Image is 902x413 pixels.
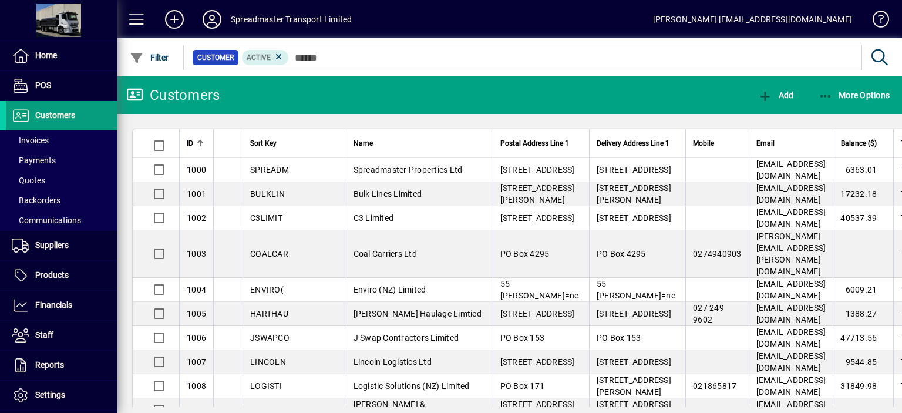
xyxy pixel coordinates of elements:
a: Home [6,41,117,70]
td: 40537.39 [833,206,893,230]
span: LOGISTI [250,381,282,391]
span: PO Box 171 [500,381,545,391]
span: 1005 [187,309,206,318]
div: [PERSON_NAME] [EMAIL_ADDRESS][DOMAIN_NAME] [653,10,852,29]
span: 021865817 [693,381,736,391]
td: 17232.18 [833,182,893,206]
span: ID [187,137,193,150]
a: Payments [6,150,117,170]
span: 1001 [187,189,206,199]
span: 55 [PERSON_NAME]=ne [597,279,675,300]
span: [EMAIL_ADDRESS][DOMAIN_NAME] [756,207,826,229]
a: Financials [6,291,117,320]
span: Delivery Address Line 1 [597,137,669,150]
mat-chip: Activation Status: Active [242,50,289,65]
span: POS [35,80,51,90]
span: 1000 [187,165,206,174]
span: [PERSON_NAME] Haulage Limtied [354,309,482,318]
span: J Swap Contractors Limited [354,333,459,343]
button: Filter [127,47,172,68]
span: [STREET_ADDRESS] [500,165,575,174]
span: 1008 [187,381,206,391]
span: COALCAR [250,249,288,258]
span: PO Box 4295 [500,249,550,258]
span: [EMAIL_ADDRESS][DOMAIN_NAME] [756,183,826,204]
span: Staff [35,330,53,340]
span: [EMAIL_ADDRESS][DOMAIN_NAME] [756,303,826,324]
span: 1002 [187,213,206,223]
span: Customer [197,52,234,63]
a: Reports [6,351,117,380]
span: ENVIRO( [250,285,284,294]
button: Add [156,9,193,30]
span: PO Box 4295 [597,249,646,258]
td: 1388.27 [833,302,893,326]
span: More Options [819,90,890,100]
span: HARTHAU [250,309,288,318]
span: [STREET_ADDRESS] [597,357,671,367]
span: [STREET_ADDRESS] [500,357,575,367]
a: Staff [6,321,117,350]
span: Invoices [12,136,49,145]
span: [STREET_ADDRESS] [597,165,671,174]
div: Email [756,137,826,150]
span: Customers [35,110,75,120]
span: LINCOLN [250,357,286,367]
span: C3 Limited [354,213,394,223]
span: [STREET_ADDRESS] [500,213,575,223]
span: [EMAIL_ADDRESS][DOMAIN_NAME] [756,279,826,300]
a: Invoices [6,130,117,150]
a: Knowledge Base [864,2,887,41]
button: More Options [816,85,893,106]
span: Logistic Solutions (NZ) Limited [354,381,470,391]
span: Postal Address Line 1 [500,137,569,150]
span: BULKLIN [250,189,285,199]
span: Balance ($) [841,137,877,150]
span: Payments [12,156,56,165]
span: Coal Carriers Ltd [354,249,417,258]
a: Suppliers [6,231,117,260]
span: Bulk Lines Limited [354,189,422,199]
span: PO Box 153 [500,333,545,343]
a: Communications [6,210,117,230]
td: 31849.98 [833,374,893,398]
div: Mobile [693,137,742,150]
span: [PERSON_NAME][EMAIL_ADDRESS][PERSON_NAME][DOMAIN_NAME] [756,231,826,276]
span: Quotes [12,176,45,185]
span: 55 [PERSON_NAME]=ne [500,279,579,300]
span: [EMAIL_ADDRESS][DOMAIN_NAME] [756,375,826,397]
button: Add [755,85,796,106]
span: Home [35,51,57,60]
span: [EMAIL_ADDRESS][DOMAIN_NAME] [756,159,826,180]
span: Enviro (NZ) Limited [354,285,426,294]
span: 027 249 9602 [693,303,724,324]
span: Backorders [12,196,60,205]
div: Spreadmaster Transport Limited [231,10,352,29]
span: SPREADM [250,165,289,174]
a: Settings [6,381,117,410]
span: Communications [12,216,81,225]
span: 1007 [187,357,206,367]
span: Sort Key [250,137,277,150]
span: Settings [35,390,65,399]
a: POS [6,71,117,100]
span: JSWAPCO [250,333,290,343]
span: 1004 [187,285,206,294]
a: Quotes [6,170,117,190]
span: Filter [130,53,169,62]
span: [EMAIL_ADDRESS][DOMAIN_NAME] [756,327,826,348]
div: Balance ($) [840,137,887,150]
span: 0274940903 [693,249,742,258]
span: [STREET_ADDRESS][PERSON_NAME] [597,183,671,204]
button: Profile [193,9,231,30]
span: [STREET_ADDRESS][PERSON_NAME] [597,375,671,397]
span: Suppliers [35,240,69,250]
a: Backorders [6,190,117,210]
span: Spreadmaster Properties Ltd [354,165,463,174]
a: Products [6,261,117,290]
div: Name [354,137,486,150]
span: [EMAIL_ADDRESS][DOMAIN_NAME] [756,351,826,372]
span: Email [756,137,775,150]
span: PO Box 153 [597,333,641,343]
span: [STREET_ADDRESS] [597,213,671,223]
